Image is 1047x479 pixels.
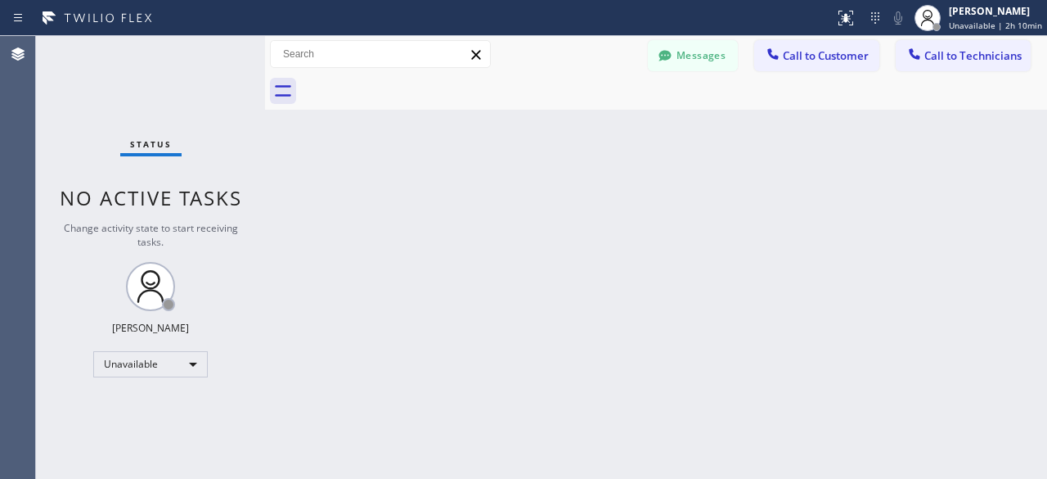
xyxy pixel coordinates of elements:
input: Search [271,41,490,67]
button: Mute [887,7,910,29]
span: Call to Customer [783,48,869,63]
span: Call to Technicians [924,48,1022,63]
span: Change activity state to start receiving tasks. [64,221,238,249]
button: Call to Customer [754,40,879,71]
button: Messages [648,40,738,71]
div: [PERSON_NAME] [112,321,189,335]
div: Unavailable [93,351,208,377]
button: Call to Technicians [896,40,1031,71]
span: Unavailable | 2h 10min [949,20,1042,31]
span: No active tasks [60,184,242,211]
span: Status [130,138,172,150]
div: [PERSON_NAME] [949,4,1042,18]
